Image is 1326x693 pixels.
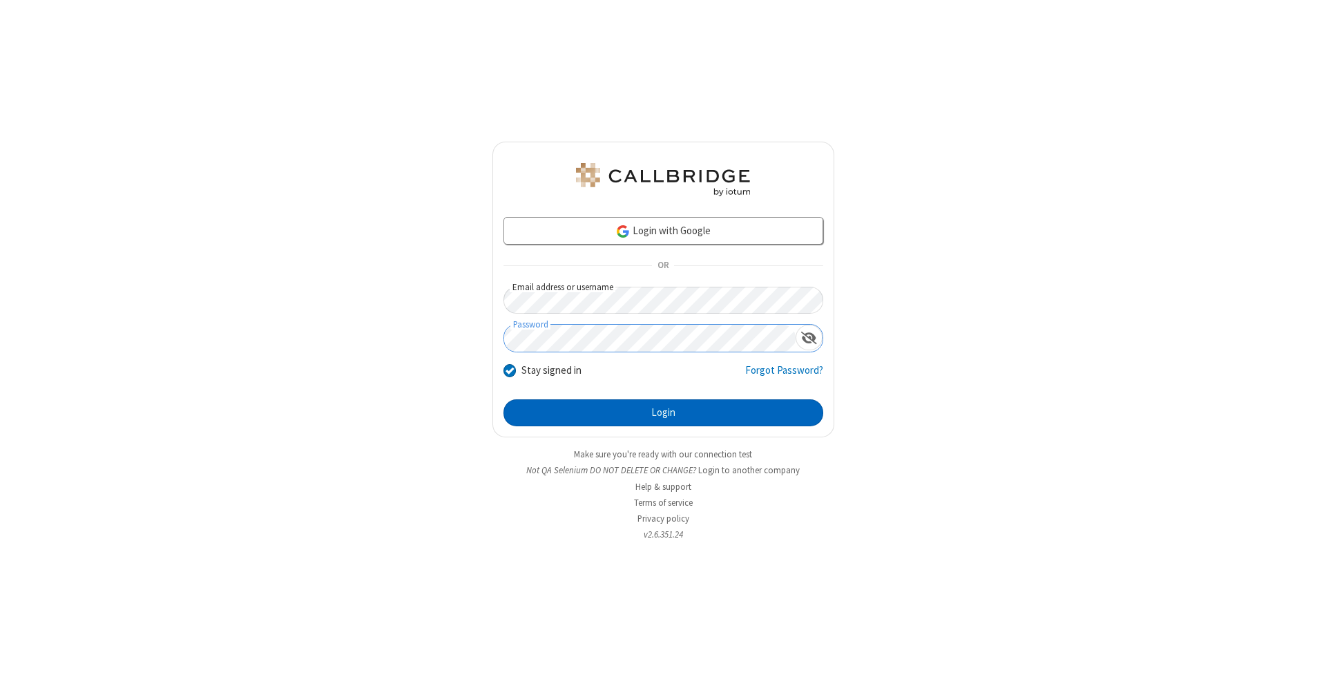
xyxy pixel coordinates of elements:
[504,325,796,352] input: Password
[573,163,753,196] img: QA Selenium DO NOT DELETE OR CHANGE
[503,399,823,427] button: Login
[503,287,823,314] input: Email address or username
[698,464,800,477] button: Login to another company
[492,528,834,541] li: v2.6.351.24
[652,256,674,276] span: OR
[503,217,823,245] a: Login with Google
[634,497,693,509] a: Terms of service
[492,464,834,477] li: Not QA Selenium DO NOT DELETE OR CHANGE?
[745,363,823,389] a: Forgot Password?
[637,513,689,524] a: Privacy policy
[615,224,631,239] img: google-icon.png
[796,325,823,350] div: Show password
[574,448,752,460] a: Make sure you're ready with our connection test
[521,363,582,379] label: Stay signed in
[635,481,691,493] a: Help & support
